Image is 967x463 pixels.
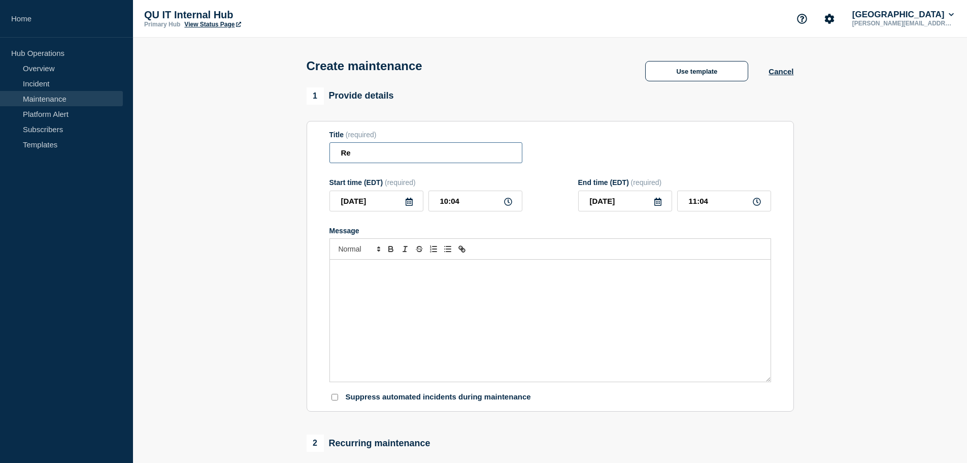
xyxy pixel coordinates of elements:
input: HH:MM [428,191,522,211]
a: View Status Page [184,21,241,28]
div: Message [329,227,771,235]
input: Suppress automated incidents during maintenance [331,394,338,400]
div: Provide details [307,87,394,105]
p: Primary Hub [144,21,180,28]
button: [GEOGRAPHIC_DATA] [850,10,956,20]
button: Toggle bulleted list [441,243,455,255]
button: Account settings [819,8,840,29]
div: Recurring maintenance [307,435,430,452]
span: Font size [334,243,384,255]
div: End time (EDT) [578,178,771,187]
p: [PERSON_NAME][EMAIL_ADDRESS][PERSON_NAME][DOMAIN_NAME] [850,20,956,27]
button: Toggle strikethrough text [412,243,426,255]
span: 2 [307,435,324,452]
button: Toggle ordered list [426,243,441,255]
span: (required) [346,131,377,139]
button: Use template [645,61,748,81]
div: Message [330,260,771,382]
div: Title [329,131,522,139]
p: QU IT Internal Hub [144,9,347,21]
input: YYYY-MM-DD [329,191,423,211]
h1: Create maintenance [307,59,422,73]
input: YYYY-MM-DD [578,191,672,211]
span: (required) [631,178,662,187]
span: (required) [385,178,416,187]
input: HH:MM [677,191,771,211]
button: Toggle bold text [384,243,398,255]
button: Cancel [769,67,793,76]
div: Start time (EDT) [329,178,522,187]
button: Toggle italic text [398,243,412,255]
span: 1 [307,87,324,105]
p: Suppress automated incidents during maintenance [346,392,531,402]
button: Toggle link [455,243,469,255]
button: Support [791,8,813,29]
input: Title [329,142,522,163]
